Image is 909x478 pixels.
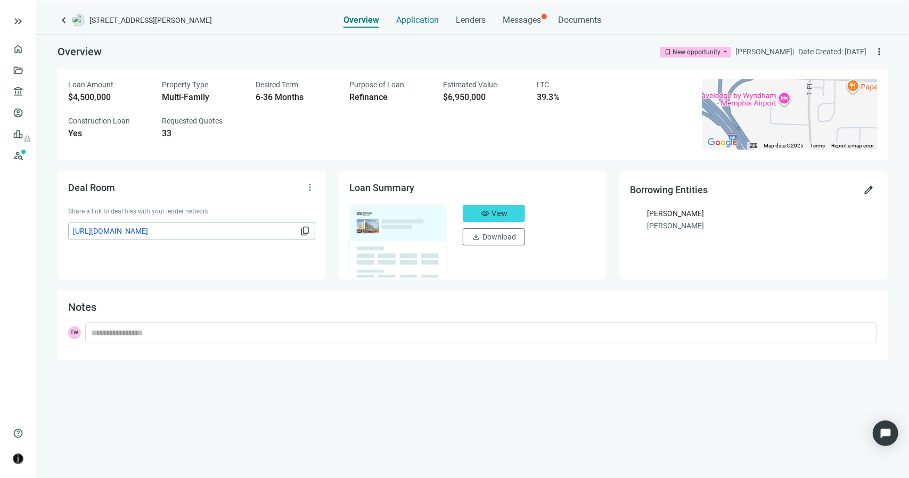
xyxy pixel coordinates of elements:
img: dealOverviewImg [346,202,451,281]
span: Desired Term [256,80,298,89]
div: New opportunity [673,47,720,57]
span: Share a link to deal files with your lender network. [68,208,210,215]
img: deal-logo [72,14,85,27]
div: [PERSON_NAME] [647,220,877,232]
span: download [472,233,480,241]
button: more_vert [301,179,318,196]
span: Purpose of Loan [349,80,404,89]
div: Refinance [349,92,430,103]
a: Open this area in Google Maps (opens a new window) [705,136,740,150]
button: edit [860,182,877,199]
span: more_vert [874,46,885,57]
span: Messages [503,15,542,25]
div: [PERSON_NAME] | [735,46,794,57]
span: Deal Room [68,182,115,193]
span: edit [863,185,874,195]
span: TW [68,326,81,339]
div: 6-36 Months [256,92,337,103]
span: [STREET_ADDRESS][PERSON_NAME] [89,15,212,26]
a: Terms (opens in new tab) [810,143,825,149]
span: Construction Loan [68,117,130,125]
span: Lenders [456,15,486,26]
span: Notes [68,301,96,314]
span: Documents [559,15,602,26]
span: View [492,209,507,218]
span: LTC [537,80,549,89]
img: avatar [13,454,23,464]
a: Report a map error [831,143,874,149]
span: Overview [58,45,102,58]
span: Loan Amount [68,80,113,89]
span: visibility [481,209,489,218]
div: Yes [68,128,149,139]
div: Date Created: [DATE] [798,46,866,57]
span: more_vert [305,182,315,193]
button: visibilityView [463,205,525,222]
span: content_copy [300,226,310,236]
button: Keyboard shortcuts [750,142,757,150]
span: Loan Summary [349,182,414,193]
div: Multi-Family [162,92,243,103]
span: Map data ©2025 [764,143,804,149]
span: Application [397,15,439,26]
button: downloadDownload [463,228,525,245]
img: Google [705,136,740,150]
span: Overview [344,15,380,26]
div: [PERSON_NAME] [647,208,704,219]
span: Borrowing Entities [630,184,708,195]
span: Download [482,233,516,241]
button: more_vert [871,43,888,60]
div: Open Intercom Messenger [873,421,898,446]
span: bookmark [664,48,671,56]
span: Property Type [162,80,208,89]
div: $4,500,000 [68,92,149,103]
span: help [13,428,23,439]
span: [URL][DOMAIN_NAME] [73,225,298,237]
div: 33 [162,128,243,139]
div: $6,950,000 [443,92,524,103]
button: keyboard_double_arrow_right [12,15,24,28]
a: keyboard_arrow_left [58,14,70,27]
div: 39.3% [537,92,618,103]
span: Estimated Value [443,80,497,89]
span: Requested Quotes [162,117,223,125]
